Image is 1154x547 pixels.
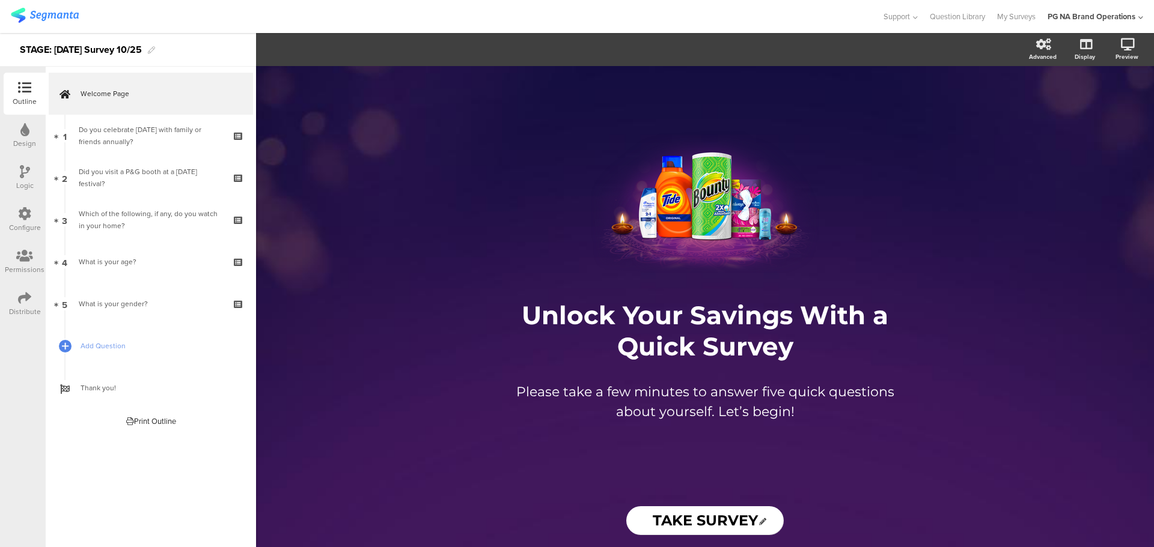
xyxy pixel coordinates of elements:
[11,8,79,23] img: segmanta logo
[1075,52,1095,61] div: Display
[81,382,234,394] span: Thank you!
[79,298,222,310] div: What is your gender?
[49,283,253,325] a: 5 What is your gender?
[1048,11,1135,22] div: PG NA Brand Operations
[5,264,44,275] div: Permissions
[81,340,234,352] span: Add Question
[1029,52,1057,61] div: Advanced
[495,382,915,422] p: Please take a few minutes to answer five quick questions about yourself. Let’s begin!
[20,40,142,59] div: STAGE: [DATE] Survey 10/25
[9,222,41,233] div: Configure
[49,73,253,115] a: Welcome Page
[79,124,222,148] div: Do you celebrate Diwali with family or friends annually?
[49,367,253,409] a: Thank you!
[62,171,67,184] span: 2
[626,506,784,535] input: Start
[483,300,927,362] p: Unlock Your Savings With a Quick Survey
[49,241,253,283] a: 4 What is your age?
[62,213,67,226] span: 3
[62,297,67,310] span: 5
[63,129,67,142] span: 1
[126,416,176,427] div: Print Outline
[79,208,222,232] div: Which of the following, if any, do you watch in your home?
[81,88,234,100] span: Welcome Page
[49,199,253,241] a: 3 Which of the following, if any, do you watch in your home?
[79,256,222,268] div: What is your age?
[16,180,34,191] div: Logic
[884,11,910,22] span: Support
[1116,52,1138,61] div: Preview
[13,96,37,107] div: Outline
[13,138,36,149] div: Design
[49,115,253,157] a: 1 Do you celebrate [DATE] with family or friends annually?
[62,255,67,268] span: 4
[79,166,222,190] div: Did you visit a P&G booth at a Diwali festival?
[9,306,41,317] div: Distribute
[49,157,253,199] a: 2 Did you visit a P&G booth at a [DATE] festival?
